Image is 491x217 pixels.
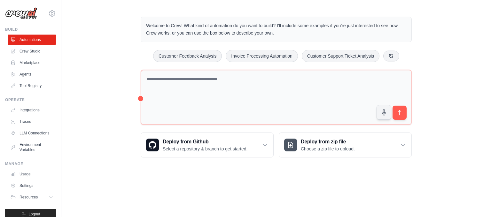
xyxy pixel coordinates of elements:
img: Logo [5,7,37,20]
a: Integrations [8,105,56,115]
a: Marketplace [8,58,56,68]
a: Tool Registry [8,81,56,91]
div: Operate [5,97,56,102]
a: Settings [8,181,56,191]
h3: Deploy from Github [163,138,247,146]
h3: Deploy from zip file [301,138,355,146]
span: Logout [28,212,40,217]
a: LLM Connections [8,128,56,138]
a: Environment Variables [8,140,56,155]
a: Usage [8,169,56,179]
div: Manage [5,161,56,166]
button: Customer Support Ticket Analysis [302,50,379,62]
a: Automations [8,35,56,45]
button: Invoice Processing Automation [226,50,298,62]
a: Agents [8,69,56,79]
p: Select a repository & branch to get started. [163,146,247,152]
p: Choose a zip file to upload. [301,146,355,152]
a: Traces [8,117,56,127]
p: Welcome to Crew! What kind of automation do you want to build? I'll include some examples if you'... [146,22,406,37]
div: Build [5,27,56,32]
button: Resources [8,192,56,202]
button: Customer Feedback Analysis [153,50,222,62]
span: Resources [19,195,38,200]
a: Crew Studio [8,46,56,56]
